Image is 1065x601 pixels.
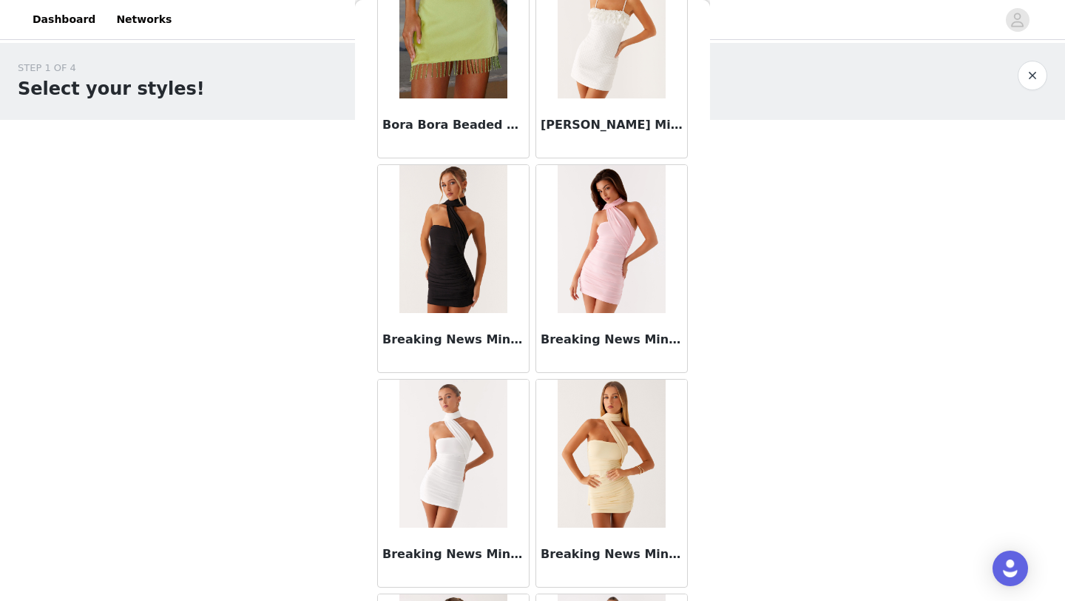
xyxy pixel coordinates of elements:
[18,61,205,75] div: STEP 1 OF 4
[382,331,524,349] h3: Breaking News Mini Dress - Black
[399,165,507,313] img: Breaking News Mini Dress - Black
[107,3,180,36] a: Networks
[558,165,665,313] img: Breaking News Mini Dress - Pink
[382,116,524,134] h3: Bora Bora Beaded Mini Skirt - Lime
[993,551,1028,586] div: Open Intercom Messenger
[399,380,507,528] img: Breaking News Mini Dress - White
[541,331,683,349] h3: Breaking News Mini Dress - Pink
[382,545,524,563] h3: Breaking News Mini Dress - White
[541,116,683,134] h3: [PERSON_NAME] Mini Dress - Ivory
[1010,8,1024,32] div: avatar
[18,75,205,102] h1: Select your styles!
[541,545,683,563] h3: Breaking News Mini Dress - Yellow
[24,3,104,36] a: Dashboard
[558,380,665,528] img: Breaking News Mini Dress - Yellow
